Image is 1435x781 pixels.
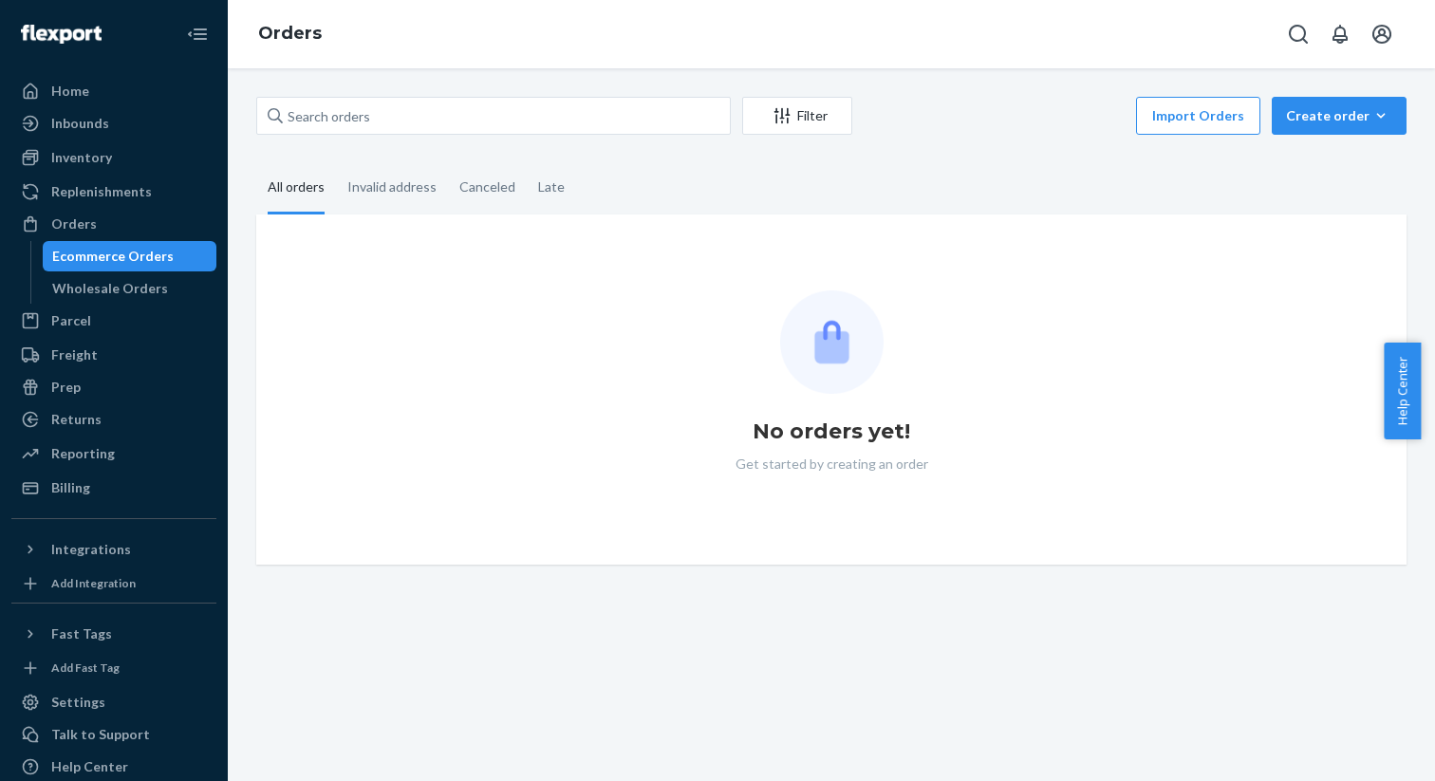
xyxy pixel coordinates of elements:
[51,540,131,559] div: Integrations
[736,455,928,474] p: Get started by creating an order
[1279,15,1317,53] button: Open Search Box
[51,148,112,167] div: Inventory
[11,306,216,336] a: Parcel
[1286,106,1392,125] div: Create order
[51,345,98,364] div: Freight
[51,624,112,643] div: Fast Tags
[1321,15,1359,53] button: Open notifications
[256,97,731,135] input: Search orders
[51,660,120,676] div: Add Fast Tag
[11,340,216,370] a: Freight
[753,417,910,447] h1: No orders yet!
[11,473,216,503] a: Billing
[51,757,128,776] div: Help Center
[11,209,216,239] a: Orders
[51,725,150,744] div: Talk to Support
[1136,97,1260,135] button: Import Orders
[1363,15,1401,53] button: Open account menu
[51,182,152,201] div: Replenishments
[11,719,216,750] button: Talk to Support
[51,378,81,397] div: Prep
[11,534,216,565] button: Integrations
[51,575,136,591] div: Add Integration
[51,214,97,233] div: Orders
[51,82,89,101] div: Home
[11,404,216,435] a: Returns
[11,572,216,595] a: Add Integration
[1384,343,1421,439] button: Help Center
[11,76,216,106] a: Home
[51,444,115,463] div: Reporting
[11,619,216,649] button: Fast Tags
[51,693,105,712] div: Settings
[43,273,217,304] a: Wholesale Orders
[538,162,565,212] div: Late
[178,15,216,53] button: Close Navigation
[243,7,337,62] ol: breadcrumbs
[743,106,851,125] div: Filter
[51,478,90,497] div: Billing
[51,114,109,133] div: Inbounds
[11,177,216,207] a: Replenishments
[11,657,216,679] a: Add Fast Tag
[742,97,852,135] button: Filter
[11,142,216,173] a: Inventory
[43,241,217,271] a: Ecommerce Orders
[51,311,91,330] div: Parcel
[258,23,322,44] a: Orders
[11,108,216,139] a: Inbounds
[52,279,168,298] div: Wholesale Orders
[11,438,216,469] a: Reporting
[11,687,216,717] a: Settings
[347,162,437,212] div: Invalid address
[1272,97,1407,135] button: Create order
[268,162,325,214] div: All orders
[459,162,515,212] div: Canceled
[51,410,102,429] div: Returns
[21,25,102,44] img: Flexport logo
[780,290,884,394] img: Empty list
[52,247,174,266] div: Ecommerce Orders
[11,372,216,402] a: Prep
